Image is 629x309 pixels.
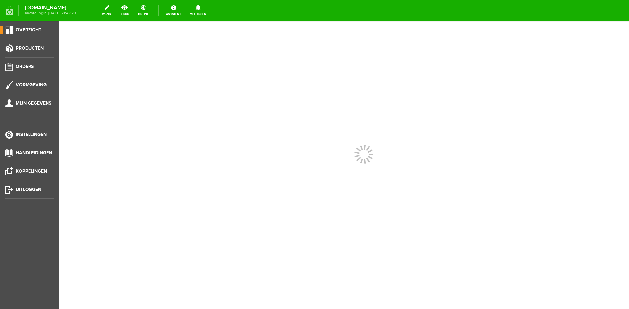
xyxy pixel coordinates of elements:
strong: [DOMAIN_NAME] [25,6,76,9]
span: laatste login: [DATE] 21:42:28 [25,11,76,15]
a: wijzig [98,3,115,18]
span: Handleidingen [16,150,52,156]
span: Koppelingen [16,168,47,174]
span: Vormgeving [16,82,47,88]
span: Producten [16,45,44,51]
span: Uitloggen [16,187,41,192]
span: Orders [16,64,34,69]
a: online [134,3,153,18]
a: bekijk [116,3,133,18]
span: Overzicht [16,27,41,33]
span: Instellingen [16,132,47,137]
a: Meldingen [186,3,210,18]
a: Assistent [162,3,185,18]
span: Mijn gegevens [16,100,51,106]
